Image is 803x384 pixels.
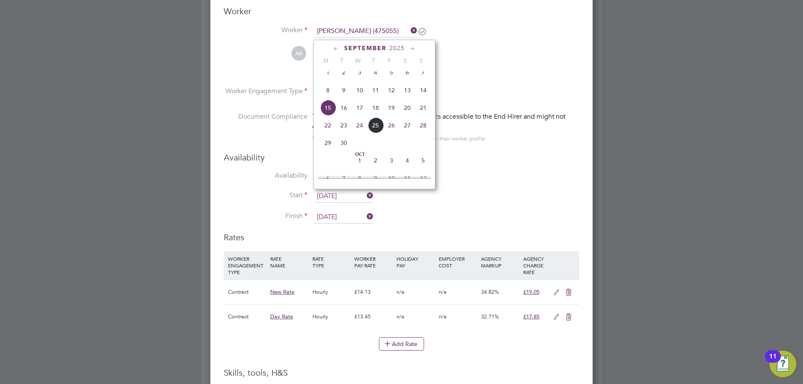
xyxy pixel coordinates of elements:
[352,64,368,80] span: 3
[415,82,431,98] span: 14
[770,351,796,377] button: Open Resource Center, 11 new notifications
[439,313,447,320] span: n/a
[384,100,399,116] span: 19
[399,153,415,168] span: 4
[396,288,404,295] span: n/a
[336,170,352,186] span: 7
[439,288,447,295] span: n/a
[224,191,307,200] label: Start
[415,117,431,133] span: 28
[352,153,368,157] span: Oct
[344,45,386,52] span: September
[415,153,431,168] span: 5
[336,117,352,133] span: 23
[224,171,307,180] label: Availability
[310,251,353,273] div: RATE TYPE
[381,57,397,64] span: F
[224,152,579,163] h3: Availability
[413,57,429,64] span: S
[481,313,499,320] span: 32.71%
[312,134,486,144] div: You can edit access to this worker’s documents from their worker profile.
[320,135,336,151] span: 29
[224,26,307,35] label: Worker
[320,64,336,80] span: 1
[336,82,352,98] span: 9
[314,190,373,203] input: Select one
[384,64,399,80] span: 5
[399,82,415,98] span: 13
[352,305,394,329] div: £13.45
[352,82,368,98] span: 10
[523,313,540,320] span: £17.85
[366,57,381,64] span: T
[399,100,415,116] span: 20
[399,170,415,186] span: 11
[224,87,307,96] label: Worker Engagement Type
[336,100,352,116] span: 16
[270,313,293,320] span: Day Rate
[352,280,394,304] div: £14.13
[320,100,336,116] span: 15
[318,57,334,64] span: M
[415,64,431,80] span: 7
[268,251,310,273] div: RATE NAME
[352,170,368,186] span: 8
[314,25,417,38] input: Search for...
[399,64,415,80] span: 6
[384,82,399,98] span: 12
[379,337,424,351] button: Add Rate
[336,64,352,80] span: 2
[397,57,413,64] span: S
[292,46,306,61] span: AK
[320,82,336,98] span: 8
[310,305,353,329] div: Hourly
[396,313,404,320] span: n/a
[368,82,384,98] span: 11
[224,212,307,221] label: Finish
[384,153,399,168] span: 3
[368,117,384,133] span: 25
[399,117,415,133] span: 27
[320,170,336,186] span: 6
[336,135,352,151] span: 30
[270,288,294,295] span: New Rate
[226,280,268,304] div: Contract
[352,153,368,168] span: 1
[368,153,384,168] span: 2
[310,280,353,304] div: Hourly
[481,288,499,295] span: 34.82%
[437,251,479,273] div: EMPLOYER COST
[312,112,579,132] div: This worker has no Compliance Documents accessible to the End Hirer and might not qualify for thi...
[352,117,368,133] span: 24
[226,305,268,329] div: Contract
[368,170,384,186] span: 9
[384,170,399,186] span: 10
[334,57,350,64] span: T
[521,251,549,280] div: AGENCY CHARGE RATE
[224,232,579,243] h3: Rates
[368,100,384,116] span: 18
[415,170,431,186] span: 12
[350,57,366,64] span: W
[314,211,373,224] input: Select one
[394,251,437,273] div: HOLIDAY PAY
[352,251,394,273] div: WORKER PAY RATE
[226,251,268,280] div: WORKER ENGAGEMENT TYPE
[224,367,579,378] h3: Skills, tools, H&S
[523,288,540,295] span: £19.05
[320,117,336,133] span: 22
[384,117,399,133] span: 26
[479,251,521,273] div: AGENCY MARKUP
[415,100,431,116] span: 21
[389,45,404,52] span: 2025
[352,100,368,116] span: 17
[224,112,307,142] label: Document Compliance
[368,64,384,80] span: 4
[224,6,579,17] h3: Worker
[769,356,777,367] div: 11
